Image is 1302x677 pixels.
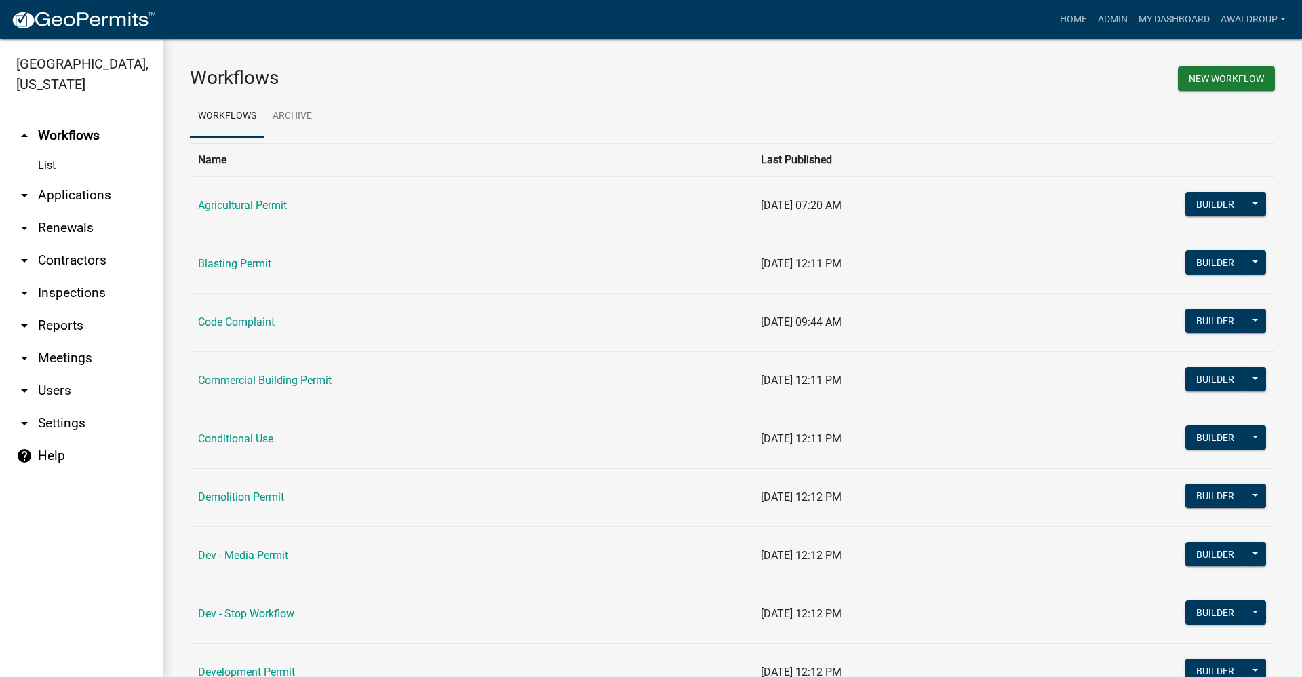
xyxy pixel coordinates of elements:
span: [DATE] 09:44 AM [761,315,842,328]
span: [DATE] 07:20 AM [761,199,842,212]
i: arrow_drop_down [16,252,33,269]
a: Conditional Use [198,432,273,445]
a: My Dashboard [1133,7,1215,33]
span: [DATE] 12:11 PM [761,257,842,270]
a: Archive [264,95,320,138]
button: Builder [1185,600,1245,625]
button: New Workflow [1178,66,1275,91]
span: [DATE] 12:12 PM [761,490,842,503]
button: Builder [1185,192,1245,216]
i: arrow_drop_down [16,350,33,366]
a: Blasting Permit [198,257,271,270]
a: Dev - Media Permit [198,549,288,562]
span: [DATE] 12:12 PM [761,607,842,620]
span: [DATE] 12:12 PM [761,549,842,562]
i: arrow_drop_down [16,383,33,399]
i: arrow_drop_down [16,187,33,204]
h3: Workflows [190,66,722,90]
th: Last Published [753,143,1086,176]
button: Builder [1185,367,1245,391]
a: Home [1054,7,1092,33]
a: Workflows [190,95,264,138]
span: [DATE] 12:11 PM [761,374,842,387]
i: arrow_drop_down [16,220,33,236]
button: Builder [1185,250,1245,275]
i: arrow_drop_down [16,285,33,301]
a: Demolition Permit [198,490,284,503]
a: Commercial Building Permit [198,374,332,387]
a: Admin [1092,7,1133,33]
button: Builder [1185,484,1245,508]
i: arrow_drop_down [16,415,33,431]
a: Agricultural Permit [198,199,287,212]
button: Builder [1185,309,1245,333]
a: Dev - Stop Workflow [198,607,294,620]
button: Builder [1185,425,1245,450]
i: help [16,448,33,464]
button: Builder [1185,542,1245,566]
i: arrow_drop_up [16,128,33,144]
span: [DATE] 12:11 PM [761,432,842,445]
a: awaldroup [1215,7,1291,33]
i: arrow_drop_down [16,317,33,334]
th: Name [190,143,753,176]
a: Code Complaint [198,315,275,328]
